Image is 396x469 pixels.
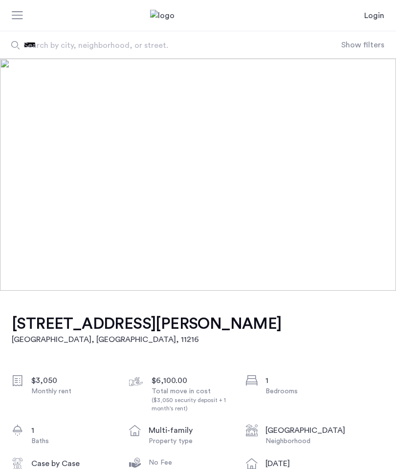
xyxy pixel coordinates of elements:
a: [STREET_ADDRESS][PERSON_NAME][GEOGRAPHIC_DATA], [GEOGRAPHIC_DATA], 11216 [12,314,282,345]
div: Neighborhood [265,436,348,446]
div: Monthly rent [31,386,113,396]
div: $3,050 [31,375,113,386]
div: No Fee [149,458,231,468]
div: multi-family [149,425,231,436]
div: Bedrooms [265,386,348,396]
div: 1 [31,425,113,436]
div: $6,100.00 [152,375,234,386]
div: 1 [265,375,348,386]
div: Total move in cost [152,386,234,413]
div: [GEOGRAPHIC_DATA] [265,425,348,436]
a: Cazamio Logo [150,10,246,21]
div: ($3,050 security deposit + 1 month's rent) [152,396,234,413]
div: Property type [149,436,231,446]
img: logo [150,10,246,21]
h2: [GEOGRAPHIC_DATA], [GEOGRAPHIC_DATA] , 11216 [12,334,282,345]
button: Show or hide filters [341,39,384,51]
h1: [STREET_ADDRESS][PERSON_NAME] [12,314,282,334]
span: Search by city, neighborhood, or street. [23,40,296,51]
a: Login [364,10,384,21]
div: Baths [31,436,113,446]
